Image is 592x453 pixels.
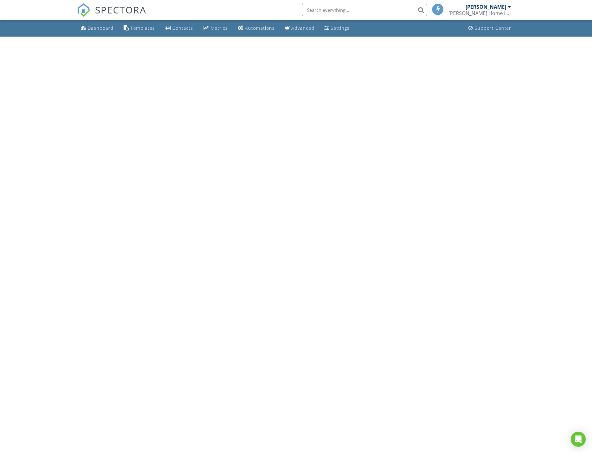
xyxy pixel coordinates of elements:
div: Contacts [172,25,193,31]
div: Open Intercom Messenger [571,432,586,447]
div: Advanced [291,25,314,31]
div: Metrics [211,25,228,31]
div: [PERSON_NAME] [466,4,506,10]
div: Templates [130,25,155,31]
a: Templates [121,23,157,34]
span: SPECTORA [95,3,146,16]
a: Automations (Basic) [235,23,277,34]
div: Burnside Home Inspections LLC [448,10,511,16]
a: Dashboard [78,23,116,34]
div: Settings [331,25,350,31]
img: The Best Home Inspection Software - Spectora [77,3,91,17]
div: Support Center [475,25,511,31]
a: Metrics [201,23,230,34]
div: Automations [245,25,275,31]
div: Dashboard [88,25,114,31]
a: Settings [322,23,352,34]
a: SPECTORA [77,8,146,22]
a: Support Center [466,23,514,34]
input: Search everything... [302,4,427,16]
a: Contacts [162,23,196,34]
a: Advanced [282,23,317,34]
